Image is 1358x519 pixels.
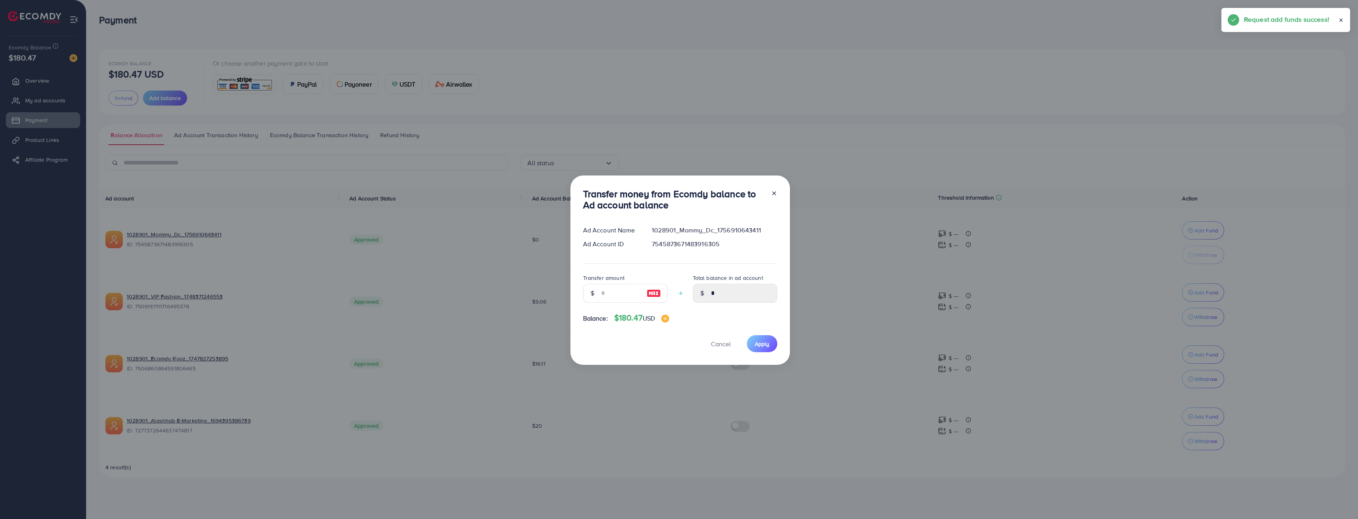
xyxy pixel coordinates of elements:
[583,314,608,323] span: Balance:
[583,274,625,282] label: Transfer amount
[647,289,661,298] img: image
[577,226,646,235] div: Ad Account Name
[755,340,769,348] span: Apply
[661,315,669,323] img: image
[701,335,741,352] button: Cancel
[645,240,783,249] div: 7545873671483916305
[577,240,646,249] div: Ad Account ID
[614,313,670,323] h4: $180.47
[711,340,731,348] span: Cancel
[1244,14,1329,25] h5: Request add funds success!
[1324,483,1352,513] iframe: Chat
[643,314,655,323] span: USD
[693,274,763,282] label: Total balance in ad account
[645,226,783,235] div: 1028901_Mommy_Dc_1756910643411
[747,335,777,352] button: Apply
[583,188,765,211] h3: Transfer money from Ecomdy balance to Ad account balance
